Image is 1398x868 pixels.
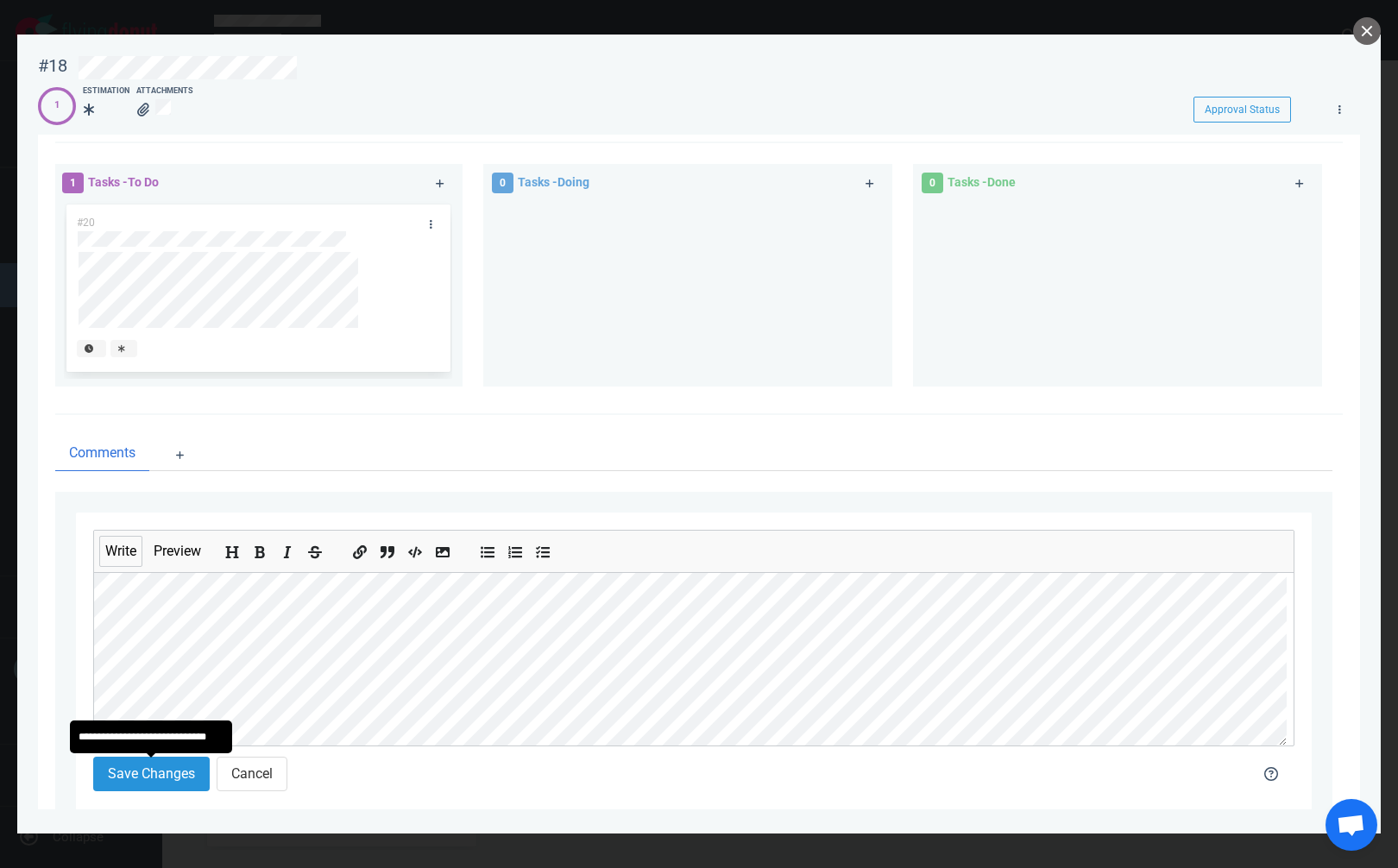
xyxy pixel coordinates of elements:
button: close [1353,17,1381,45]
div: 1 [54,98,60,113]
button: Preview [148,536,207,567]
button: Insert code [405,539,425,558]
span: #20 [77,217,95,229]
button: Insert a quote [377,539,398,558]
div: Estimation [83,85,129,97]
span: 0 [492,173,513,193]
button: Add unordered list [477,539,498,558]
button: Add checked list [532,539,553,558]
button: Add bold text [249,539,270,558]
span: 1 [62,173,84,193]
span: Comments [69,443,135,463]
button: Save Changes [93,757,210,791]
button: Cancel [217,757,287,791]
button: Add a link [349,539,370,558]
span: 0 [922,173,943,193]
div: Open de chat [1326,799,1377,851]
button: Approval Status [1193,97,1291,123]
span: Tasks - Doing [518,175,589,189]
div: Attachments [136,85,193,97]
button: Add strikethrough text [305,539,325,558]
button: Add header [222,539,242,558]
span: Tasks - To Do [88,175,159,189]
button: Add ordered list [505,539,526,558]
div: #18 [38,55,67,77]
span: Tasks - Done [948,175,1016,189]
button: Write [99,536,142,567]
button: Add italic text [277,539,298,558]
button: Add image [432,539,453,558]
